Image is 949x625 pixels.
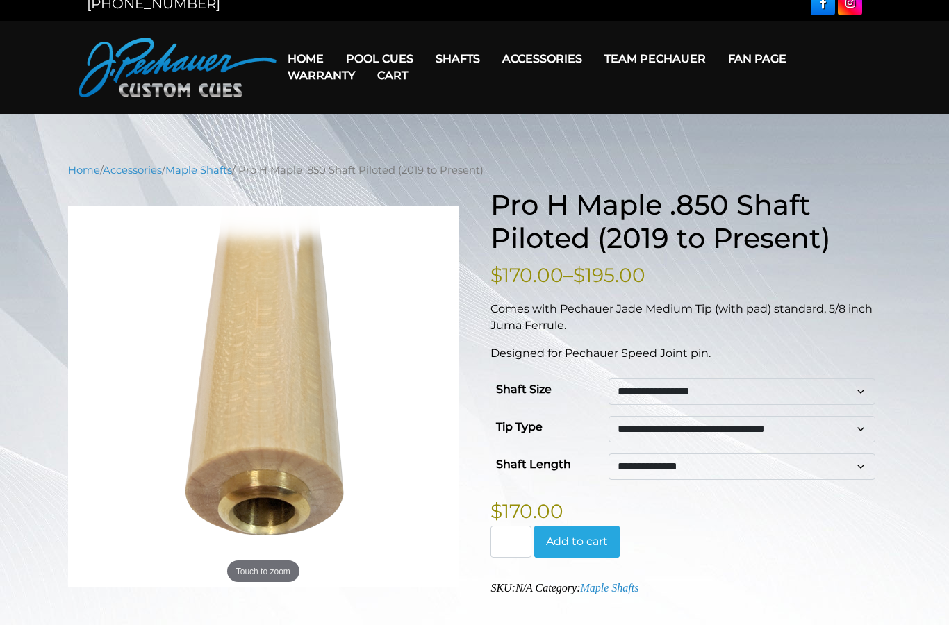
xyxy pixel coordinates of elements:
[490,260,881,290] p: –
[515,582,533,594] span: N/A
[68,206,459,587] a: Pro H Maple .850 Shaft Piloted (2019 to Present)Touch to zoom
[490,188,881,255] h1: Pro H Maple .850 Shaft Piloted (2019 to Present)
[490,345,881,362] p: Designed for Pechauer Speed Joint pin.
[165,164,232,176] a: Maple Shafts
[68,164,100,176] a: Home
[496,453,571,476] label: Shaft Length
[717,41,798,76] a: Fan Page
[277,58,366,93] a: Warranty
[335,41,424,76] a: Pool Cues
[490,499,502,523] span: $
[573,263,645,287] bdi: 195.00
[490,582,532,594] span: SKU:
[491,41,593,76] a: Accessories
[490,263,563,287] bdi: 170.00
[79,37,277,97] img: Pechauer Custom Cues
[424,41,491,76] a: Shafts
[536,582,639,594] span: Category:
[580,582,638,594] a: Maple Shafts
[490,301,881,334] p: Comes with Pechauer Jade Medium Tip (with pad) standard, 5/8 inch Juma Ferrule.
[490,263,502,287] span: $
[277,41,335,76] a: Home
[496,378,552,401] label: Shaft Size
[593,41,717,76] a: Team Pechauer
[490,499,563,523] bdi: 170.00
[366,58,419,93] a: Cart
[490,526,531,558] input: Product quantity
[496,416,543,438] label: Tip Type
[573,263,585,287] span: $
[534,526,620,558] button: Add to cart
[68,206,459,587] img: Pro H Maple .850 Shaft Piloted (2019 to Present)
[68,162,881,178] nav: Breadcrumb
[103,164,162,176] a: Accessories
